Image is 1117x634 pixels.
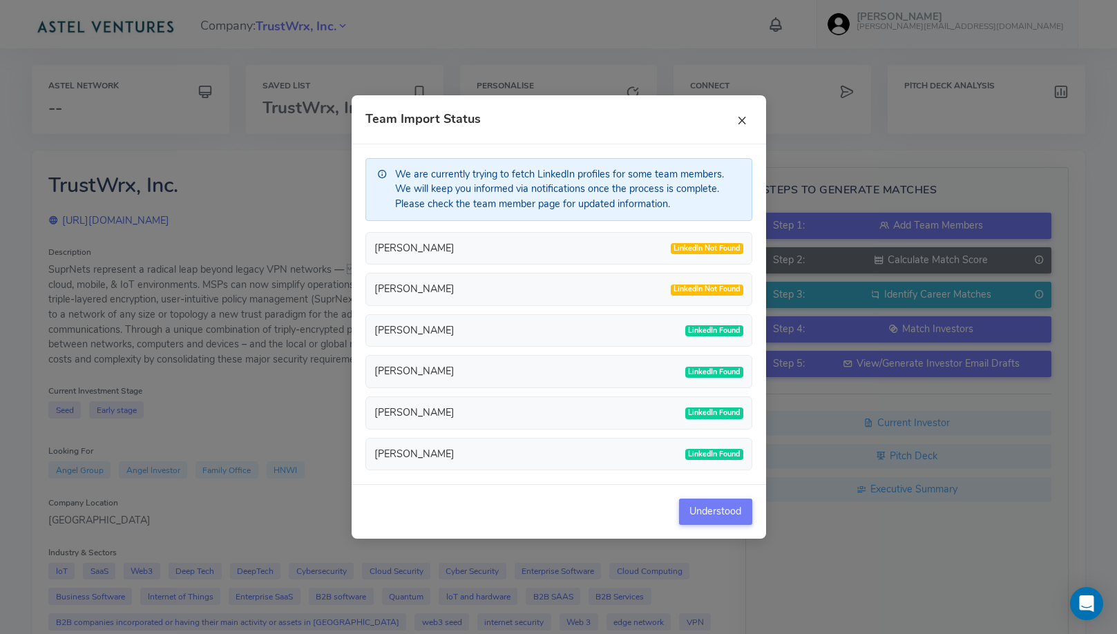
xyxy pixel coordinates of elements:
[685,325,743,336] span: LinkedIn Found
[374,282,455,297] div: [PERSON_NAME]
[374,405,455,421] div: [PERSON_NAME]
[679,499,752,525] button: Understood
[374,364,455,379] div: [PERSON_NAME]
[374,323,455,338] div: [PERSON_NAME]
[671,243,743,254] span: LinkedIn Not Found
[685,367,743,378] span: LinkedIn Found
[671,285,743,296] span: LinkedIn Not Found
[374,447,455,462] div: [PERSON_NAME]
[1070,587,1103,620] div: Open Intercom Messenger
[685,449,743,460] span: LinkedIn Found
[685,407,743,419] span: LinkedIn Found
[365,158,752,221] div: We are currently trying to fetch LinkedIn profiles for some team members. We will keep you inform...
[732,109,752,130] button: ×
[365,113,481,126] h4: Team Import Status
[374,241,455,256] div: [PERSON_NAME]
